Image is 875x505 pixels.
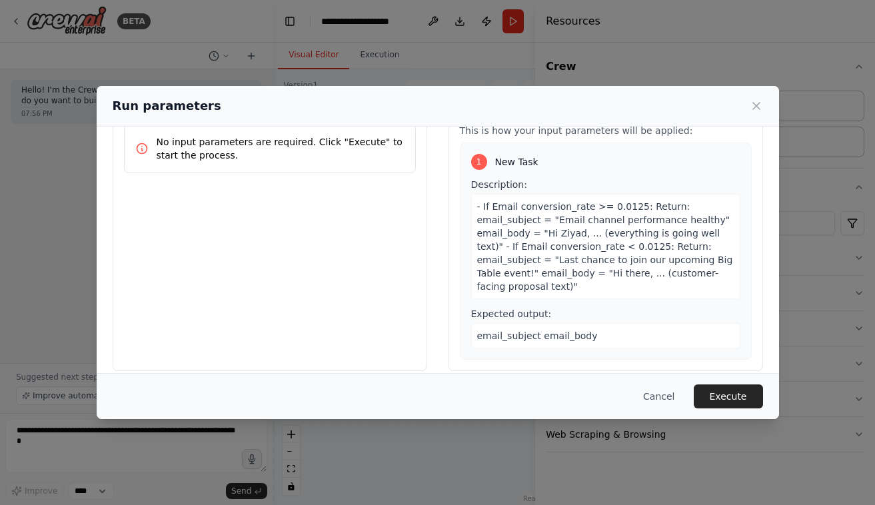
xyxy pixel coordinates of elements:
div: 1 [471,154,487,170]
h2: Run parameters [113,97,221,115]
p: No input parameters are required. Click "Execute" to start the process. [157,135,405,162]
span: New Task [495,155,538,169]
span: Expected output: [471,308,552,319]
span: - If Email conversion_rate >= 0.0125: Return: email_subject = "Email channel performance healthy"... [477,201,733,292]
button: Cancel [632,384,685,408]
span: email_subject email_body [477,330,598,341]
p: This is how your input parameters will be applied: [460,124,752,137]
button: Execute [694,384,763,408]
span: Description: [471,179,527,190]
